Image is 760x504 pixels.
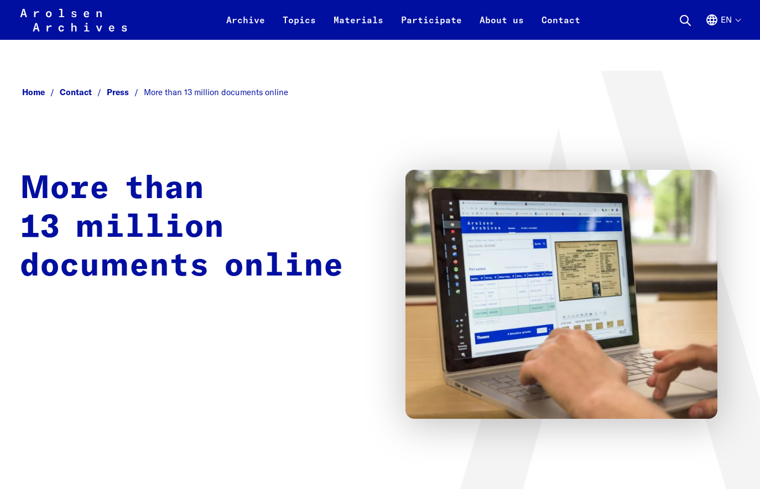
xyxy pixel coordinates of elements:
[533,13,589,40] a: Contact
[392,13,471,40] a: Participate
[20,84,741,101] nav: Breadcrumb
[274,13,325,40] a: Topics
[705,13,740,40] button: English, language selection
[20,170,361,286] h1: More than 13 million documents online
[107,87,144,97] a: Press
[60,87,107,97] a: Contact
[217,13,274,40] a: Archive
[217,7,589,33] nav: Primary
[144,87,288,97] span: More than 13 million documents online
[471,13,533,40] a: About us
[22,87,60,97] a: Home
[325,13,392,40] a: Materials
